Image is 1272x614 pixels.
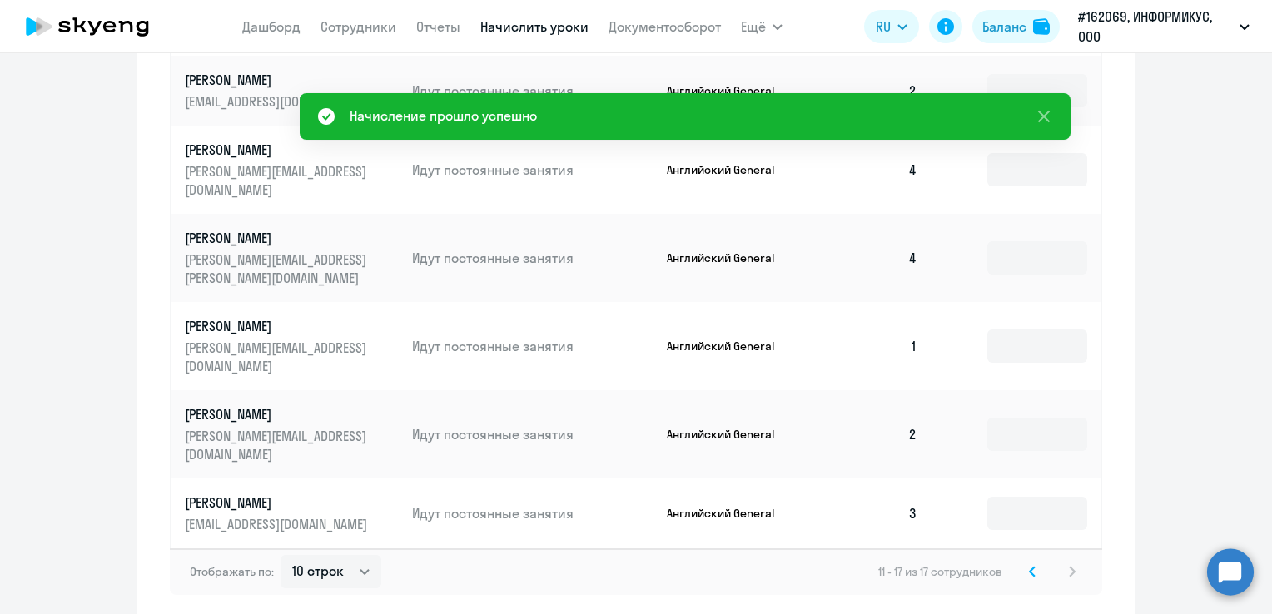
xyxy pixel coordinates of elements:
td: 2 [814,390,931,478]
span: Ещё [741,17,766,37]
p: #162069, ИНФОРМИКУС, ООО [1078,7,1233,47]
p: [PERSON_NAME] [185,405,371,423]
p: Идут постоянные занятия [412,82,653,100]
p: [PERSON_NAME] [185,317,371,335]
p: [PERSON_NAME] [185,229,371,247]
span: 11 - 17 из 17 сотрудников [878,564,1002,579]
p: Английский General [667,339,792,354]
a: [PERSON_NAME][EMAIL_ADDRESS][DOMAIN_NAME] [185,493,399,533]
p: Идут постоянные занятия [412,504,653,522]
p: Английский General [667,162,792,177]
a: [PERSON_NAME][PERSON_NAME][EMAIL_ADDRESS][DOMAIN_NAME] [185,317,399,375]
button: Балансbalance [972,10,1060,43]
button: RU [864,10,919,43]
div: Баланс [982,17,1026,37]
p: [PERSON_NAME] [185,493,371,512]
a: Сотрудники [320,18,396,35]
a: Отчеты [416,18,460,35]
a: [PERSON_NAME][PERSON_NAME][EMAIL_ADDRESS][DOMAIN_NAME] [185,141,399,199]
p: [PERSON_NAME][EMAIL_ADDRESS][PERSON_NAME][DOMAIN_NAME] [185,250,371,287]
button: Ещё [741,10,783,43]
span: RU [876,17,891,37]
a: [PERSON_NAME][PERSON_NAME][EMAIL_ADDRESS][PERSON_NAME][DOMAIN_NAME] [185,229,399,287]
p: Английский General [667,506,792,521]
p: [EMAIL_ADDRESS][DOMAIN_NAME] [185,92,371,111]
td: 3 [814,478,931,548]
button: #162069, ИНФОРМИКУС, ООО [1070,7,1258,47]
p: Английский General [667,427,792,442]
a: [PERSON_NAME][PERSON_NAME][EMAIL_ADDRESS][DOMAIN_NAME] [185,405,399,463]
p: [EMAIL_ADDRESS][DOMAIN_NAME] [185,515,371,533]
a: Документооборот [609,18,721,35]
p: Идут постоянные занятия [412,249,653,267]
p: [PERSON_NAME][EMAIL_ADDRESS][DOMAIN_NAME] [185,339,371,375]
p: Идут постоянные занятия [412,425,653,443]
td: 2 [814,56,931,126]
span: Отображать по: [190,564,274,579]
a: Дашборд [242,18,301,35]
td: 1 [814,302,931,390]
p: Идут постоянные занятия [412,337,653,355]
p: [PERSON_NAME][EMAIL_ADDRESS][DOMAIN_NAME] [185,162,371,199]
p: Английский General [667,250,792,265]
p: [PERSON_NAME][EMAIL_ADDRESS][DOMAIN_NAME] [185,427,371,463]
td: 4 [814,126,931,214]
div: Начисление прошло успешно [350,106,537,126]
a: Начислить уроки [480,18,589,35]
p: Английский General [667,83,792,98]
a: [PERSON_NAME][EMAIL_ADDRESS][DOMAIN_NAME] [185,71,399,111]
td: 4 [814,214,931,302]
p: [PERSON_NAME] [185,71,371,89]
p: Идут постоянные занятия [412,161,653,179]
img: balance [1033,18,1050,35]
p: [PERSON_NAME] [185,141,371,159]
